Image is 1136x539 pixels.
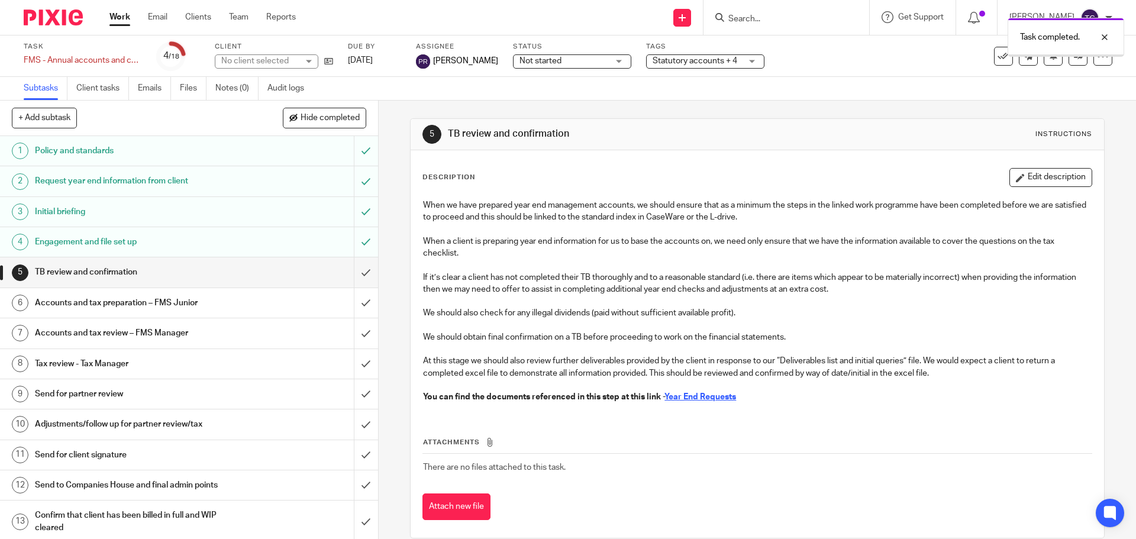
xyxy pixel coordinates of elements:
h1: Confirm that client has been billed in full and WIP cleared [35,506,240,537]
h1: Adjustments/follow up for partner review/tax [35,415,240,433]
span: There are no files attached to this task. [423,463,566,472]
a: Client tasks [76,77,129,100]
div: 1 [12,143,28,159]
img: svg%3E [416,54,430,69]
div: No client selected [221,55,298,67]
div: 4 [163,49,179,63]
label: Client [215,42,333,51]
img: Pixie [24,9,83,25]
h1: Send to Companies House and final admin points [35,476,240,494]
span: Statutory accounts + 4 [653,57,737,65]
label: Due by [348,42,401,51]
h1: Tax review - Tax Manager [35,355,240,373]
a: Team [229,11,248,23]
h1: Accounts and tax preparation – FMS Junior [35,294,240,312]
p: Task completed. [1020,31,1080,43]
div: 11 [12,447,28,463]
div: 8 [12,356,28,372]
div: 3 [12,204,28,220]
h1: TB review and confirmation [35,263,240,281]
span: Attachments [423,439,480,446]
p: We should also check for any illegal dividends (paid without sufficient available profit). [423,307,1091,319]
a: Reports [266,11,296,23]
p: We should obtain final confirmation on a TB before proceeding to work on the financial statements. [423,331,1091,343]
label: Task [24,42,142,51]
span: Not started [519,57,561,65]
small: /18 [169,53,179,60]
div: Instructions [1035,130,1092,139]
h1: Request year end information from client [35,172,240,190]
p: When we have prepared year end management accounts, we should ensure that as a minimum the steps ... [423,199,1091,224]
div: 7 [12,325,28,341]
strong: You can find the documents referenced in this step at this link - [423,393,664,401]
div: 10 [12,416,28,433]
a: Notes (0) [215,77,259,100]
img: svg%3E [1080,8,1099,27]
button: Edit description [1009,168,1092,187]
h1: Initial briefing [35,203,240,221]
div: 9 [12,386,28,402]
a: Subtasks [24,77,67,100]
div: FMS - Annual accounts and corporation tax - December 2024 [24,54,142,66]
p: At this stage we should also review further deliverables provided by the client in response to ou... [423,355,1091,379]
div: 5 [12,264,28,281]
a: Audit logs [267,77,313,100]
a: Emails [138,77,171,100]
h1: Engagement and file set up [35,233,240,251]
a: Email [148,11,167,23]
div: 13 [12,514,28,530]
div: 6 [12,295,28,311]
span: [DATE] [348,56,373,64]
p: Description [422,173,475,182]
p: If it’s clear a client has not completed their TB thoroughly and to a reasonable standard (i.e. t... [423,272,1091,296]
div: FMS - Annual accounts and corporation tax - [DATE] [24,54,142,66]
h1: Send for partner review [35,385,240,403]
h1: Policy and standards [35,142,240,160]
span: Hide completed [301,114,360,123]
span: [PERSON_NAME] [433,55,498,67]
div: 4 [12,234,28,250]
div: 12 [12,477,28,493]
h1: TB review and confirmation [448,128,783,140]
a: Work [109,11,130,23]
button: Hide completed [283,108,366,128]
h1: Send for client signature [35,446,240,464]
a: Files [180,77,206,100]
h1: Accounts and tax review – FMS Manager [35,324,240,342]
a: Year End Requests [664,393,736,401]
label: Assignee [416,42,498,51]
button: Attach new file [422,493,490,520]
button: + Add subtask [12,108,77,128]
label: Status [513,42,631,51]
a: Clients [185,11,211,23]
div: 5 [422,125,441,144]
div: 2 [12,173,28,190]
p: When a client is preparing year end information for us to base the accounts on, we need only ensu... [423,235,1091,260]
